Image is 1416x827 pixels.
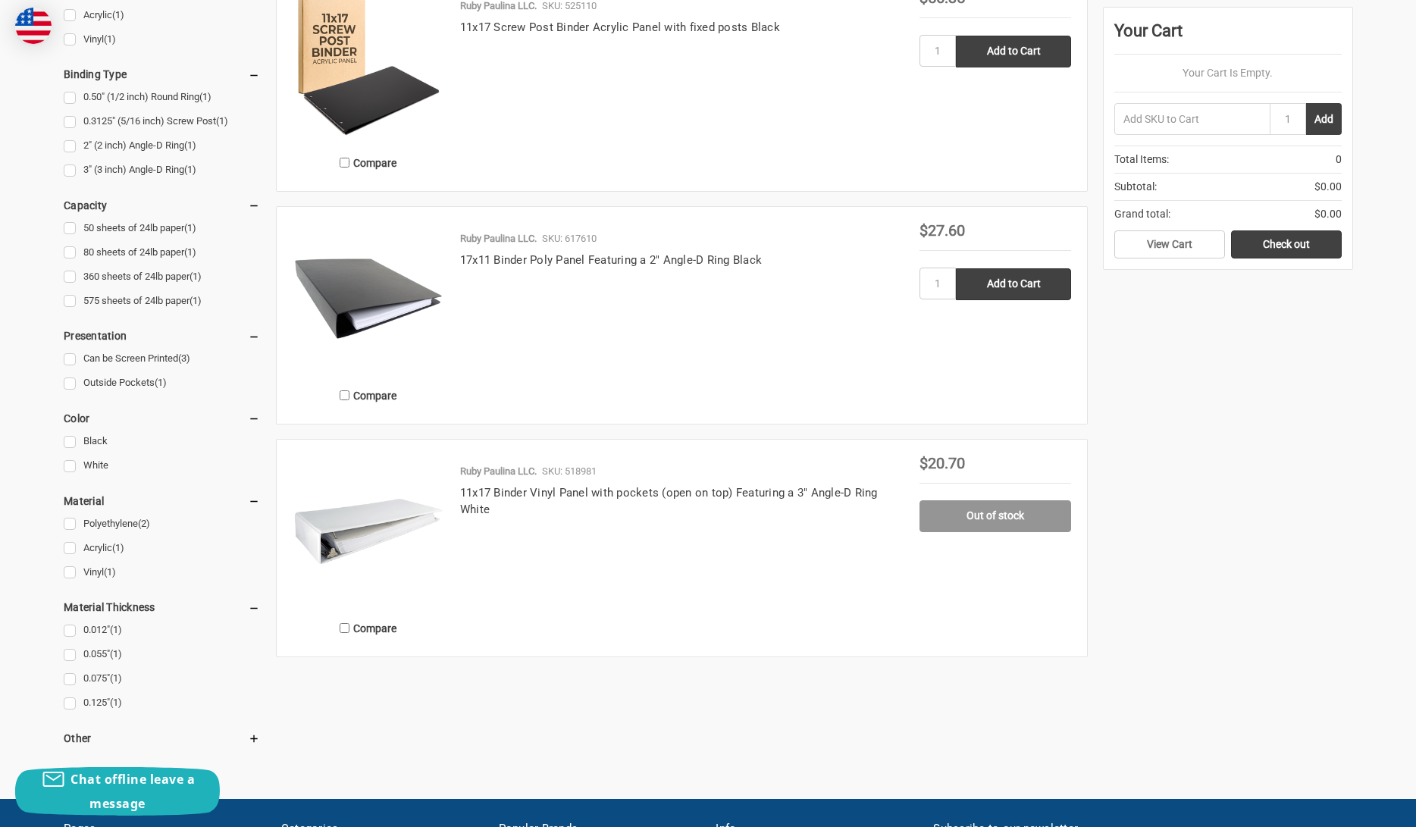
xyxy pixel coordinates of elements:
a: 80 sheets of 24lb paper [64,243,260,263]
a: 11x17 Screw Post Binder Acrylic Panel with fixed posts Black [460,20,780,34]
p: Your Cart Is Empty. [1114,65,1342,81]
input: Compare [340,158,349,168]
span: (1) [155,377,167,388]
span: Subtotal: [1114,179,1157,195]
span: (3) [178,352,190,364]
span: (1) [110,624,122,635]
a: 360 sheets of 24lb paper [64,267,260,287]
a: Check out [1231,230,1342,259]
label: Compare [293,616,444,641]
span: (1) [112,9,124,20]
span: (1) [199,91,211,102]
img: 17x11 Binder Poly Panel Featuring a 2" Angle-D Ring Black [293,223,444,374]
label: Compare [293,150,444,175]
span: $20.70 [919,454,965,472]
input: Add to Cart [956,36,1071,67]
input: Add SKU to Cart [1114,103,1270,135]
a: Black [64,431,260,452]
h5: Capacity [64,196,260,215]
a: 575 sheets of 24lb paper [64,291,260,312]
a: Acrylic [64,5,260,26]
input: Compare [340,390,349,400]
span: Grand total: [1114,206,1170,222]
span: (1) [184,246,196,258]
p: SKU: 617610 [542,231,597,246]
a: Vinyl [64,30,260,50]
span: $0.00 [1314,206,1342,222]
a: 50 sheets of 24lb paper [64,218,260,239]
input: Add to Cart [956,268,1071,300]
a: Polyethylene [64,514,260,534]
a: 17x11 Binder Poly Panel Featuring a 2" Angle-D Ring Black [460,253,762,267]
p: Ruby Paulina LLC. [460,464,537,479]
a: Acrylic [64,538,260,559]
a: 0.50" (1/2 inch) Round Ring [64,87,260,108]
span: (1) [184,164,196,175]
h5: Material Thickness [64,598,260,616]
a: Can be Screen Printed [64,349,260,369]
a: Out of stock [919,500,1071,532]
span: (1) [112,542,124,553]
span: (1) [110,672,122,684]
span: (1) [190,271,202,282]
span: Total Items: [1114,152,1169,168]
span: (1) [110,697,122,708]
a: 0.055" [64,644,260,665]
a: 0.012" [64,620,260,641]
a: Vinyl [64,562,260,583]
label: Compare [293,383,444,408]
span: (1) [104,566,116,578]
span: (1) [184,222,196,233]
span: (1) [184,139,196,151]
img: duty and tax information for United States [15,8,52,44]
input: Compare [340,623,349,633]
a: Outside Pockets [64,373,260,393]
span: $27.60 [919,221,965,240]
span: 0 [1336,152,1342,168]
h5: Presentation [64,327,260,345]
span: (1) [216,115,228,127]
h5: Color [64,409,260,428]
a: 3" (3 inch) Angle-D Ring [64,160,260,180]
p: SKU: 518981 [542,464,597,479]
span: Chat offline leave a message [70,771,195,812]
span: (1) [110,648,122,659]
p: Ruby Paulina LLC. [460,231,537,246]
a: White [64,456,260,476]
a: 2" (2 inch) Angle-D Ring [64,136,260,156]
div: Your Cart [1114,18,1342,55]
button: Chat offline leave a message [15,767,220,816]
span: (2) [138,518,150,529]
a: 0.075" [64,669,260,689]
span: $0.00 [1314,179,1342,195]
a: 11x17 Binder Vinyl Panel with pockets (open on top) Featuring a 3" Angle-D Ring White [460,486,878,517]
span: (1) [190,295,202,306]
button: Add [1306,103,1342,135]
span: (1) [104,33,116,45]
h5: Other [64,729,260,747]
a: 0.3125" (5/16 inch) Screw Post [64,111,260,132]
img: 11x17 Binder Vinyl Panel with pockets Featuring a 3" Angle-D Ring White [293,456,444,607]
a: 0.125" [64,693,260,713]
a: View Cart [1114,230,1225,259]
h5: Binding Type [64,65,260,83]
h5: Material [64,492,260,510]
